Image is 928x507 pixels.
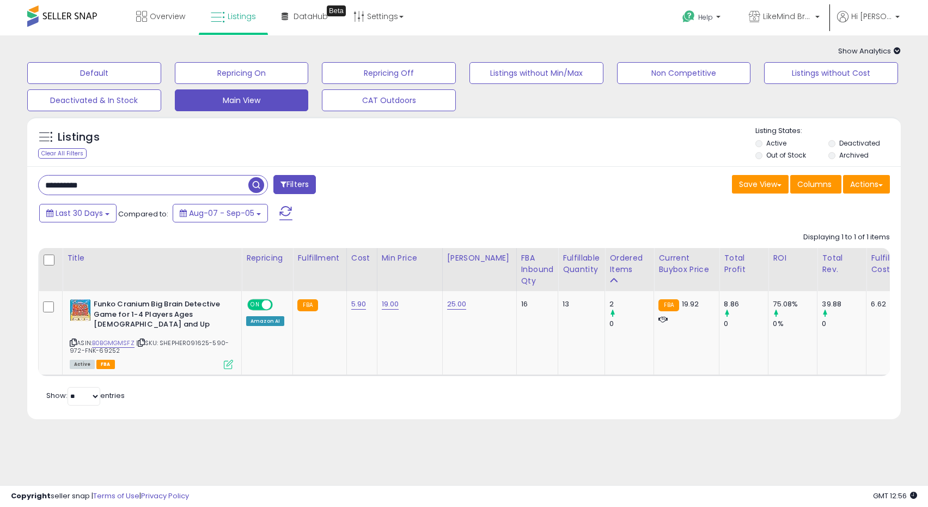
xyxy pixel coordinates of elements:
[609,299,654,309] div: 2
[447,299,467,310] a: 25.00
[96,360,115,369] span: FBA
[351,252,373,264] div: Cost
[351,299,367,310] a: 5.90
[175,89,309,111] button: Main View
[246,252,288,264] div: Repricing
[297,252,341,264] div: Fulfillment
[521,299,550,309] div: 16
[92,339,135,348] a: B0BGMGMSFZ
[658,252,715,275] div: Current Buybox Price
[822,299,866,309] div: 39.88
[27,89,161,111] button: Deactivated & In Stock
[246,316,284,326] div: Amazon AI
[58,130,100,145] h5: Listings
[189,208,254,219] span: Aug-07 - Sep-05
[843,175,890,194] button: Actions
[70,360,95,369] span: All listings currently available for purchase on Amazon
[763,11,812,22] span: LikeMind Brands
[790,175,841,194] button: Columns
[766,150,806,160] label: Out of Stock
[248,300,262,310] span: ON
[327,5,346,16] div: Tooltip anchor
[46,390,125,401] span: Show: entries
[682,299,699,309] span: 19.92
[724,299,768,309] div: 8.86
[297,299,318,311] small: FBA
[469,62,603,84] button: Listings without Min/Max
[822,252,862,275] div: Total Rev.
[94,299,226,333] b: Funko Cranium Big Brain Detective Game for 1-4 Players Ages [DEMOGRAPHIC_DATA] and Up
[837,11,900,35] a: Hi [PERSON_NAME]
[563,299,596,309] div: 13
[773,299,817,309] div: 75.08%
[609,319,654,329] div: 0
[294,11,328,22] span: DataHub
[871,299,909,309] div: 6.62
[803,232,890,243] div: Displaying 1 to 1 of 1 items
[70,339,229,355] span: | SKU: SHEPHER091625-590-972-FNK-69252
[175,62,309,84] button: Repricing On
[27,62,161,84] button: Default
[851,11,892,22] span: Hi [PERSON_NAME]
[447,252,512,264] div: [PERSON_NAME]
[382,252,438,264] div: Min Price
[150,11,185,22] span: Overview
[766,138,786,148] label: Active
[724,252,764,275] div: Total Profit
[773,319,817,329] div: 0%
[39,204,117,222] button: Last 30 Days
[674,2,731,35] a: Help
[228,11,256,22] span: Listings
[871,252,913,275] div: Fulfillment Cost
[70,299,233,368] div: ASIN:
[682,10,695,23] i: Get Help
[67,252,237,264] div: Title
[271,300,289,310] span: OFF
[521,252,554,287] div: FBA inbound Qty
[797,179,832,190] span: Columns
[764,62,898,84] button: Listings without Cost
[724,319,768,329] div: 0
[56,208,103,219] span: Last 30 Days
[755,126,900,136] p: Listing States:
[273,175,316,194] button: Filters
[838,46,901,56] span: Show Analytics
[822,319,866,329] div: 0
[322,89,456,111] button: CAT Outdoors
[38,148,87,159] div: Clear All Filters
[70,299,91,321] img: 61EigyuccSL._SL40_.jpg
[173,204,268,222] button: Aug-07 - Sep-05
[118,209,168,219] span: Compared to:
[322,62,456,84] button: Repricing Off
[732,175,789,194] button: Save View
[658,299,679,311] small: FBA
[382,299,399,310] a: 19.00
[563,252,600,275] div: Fulfillable Quantity
[609,252,649,275] div: Ordered Items
[839,138,880,148] label: Deactivated
[839,150,869,160] label: Archived
[698,13,713,22] span: Help
[773,252,813,264] div: ROI
[617,62,751,84] button: Non Competitive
